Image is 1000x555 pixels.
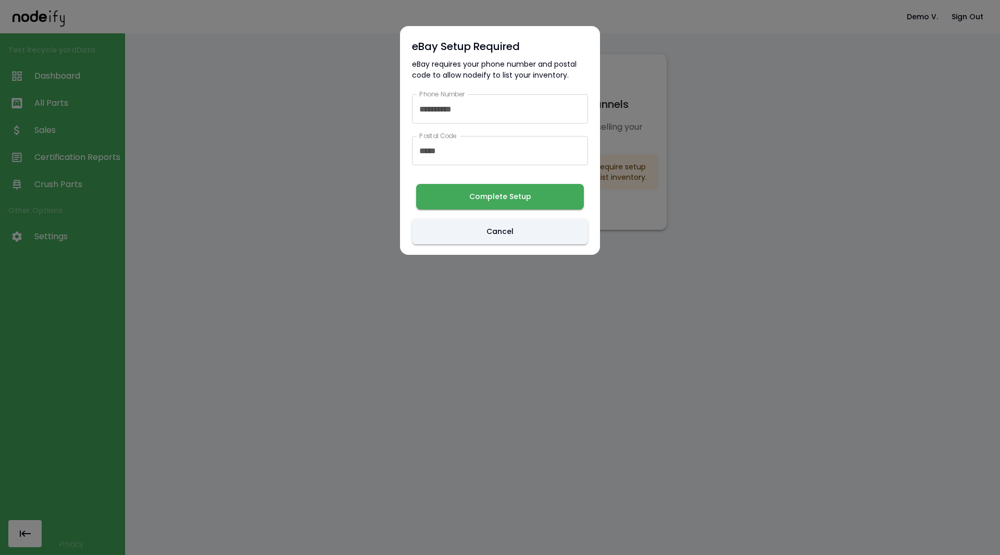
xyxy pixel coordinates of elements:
[419,90,466,98] label: Phone Number
[419,131,456,140] label: Postal Code
[412,59,588,81] div: eBay requires your phone number and postal code to allow nodeify to list your inventory.
[412,219,588,244] button: Cancel
[412,39,588,54] div: eBay Setup Required
[416,184,584,209] button: save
